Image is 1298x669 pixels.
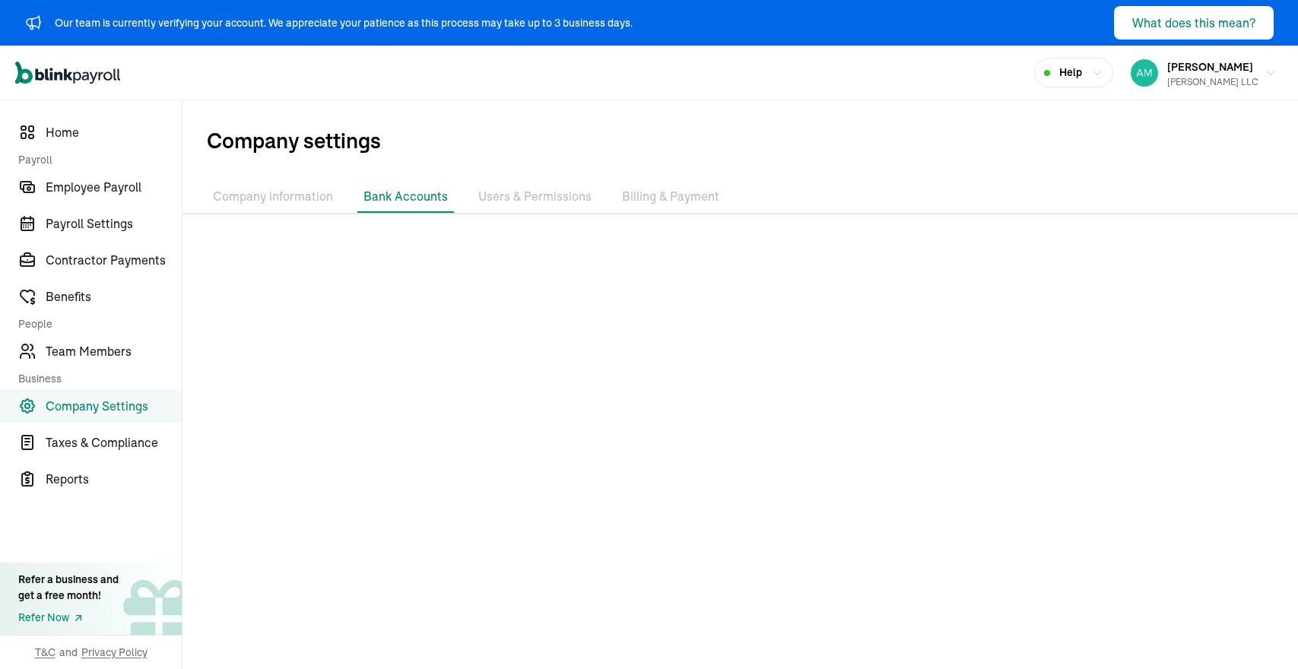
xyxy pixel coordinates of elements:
[35,645,56,660] span: T&C
[18,610,119,626] a: Refer Now
[46,178,182,196] span: Employee Payroll
[1222,596,1298,669] iframe: Chat Widget
[1059,65,1082,81] span: Help
[616,181,725,213] li: Billing & Payment
[18,572,119,604] div: Refer a business and get a free month!
[1125,54,1283,92] button: [PERSON_NAME][PERSON_NAME] LLC
[472,181,598,213] li: Users & Permissions
[207,125,1298,157] span: Company settings
[46,433,182,452] span: Taxes & Compliance
[1167,75,1258,89] div: [PERSON_NAME] LLC
[1132,14,1255,32] div: What does this mean?
[46,342,182,360] span: Team Members
[81,645,148,660] span: Privacy Policy
[46,470,182,488] span: Reports
[1222,596,1298,669] div: Widget de chat
[46,251,182,269] span: Contractor Payments
[18,371,173,386] span: Business
[46,214,182,233] span: Payroll Settings
[18,316,173,331] span: People
[18,152,173,167] span: Payroll
[46,287,182,306] span: Benefits
[46,397,182,415] span: Company Settings
[207,181,339,213] li: Company information
[1034,58,1113,87] button: Help
[357,181,454,213] li: Bank Accounts
[55,15,633,31] div: Our team is currently verifying your account. We appreciate your patience as this process may tak...
[15,51,120,95] nav: Global
[46,123,182,141] span: Home
[1114,6,1274,40] button: What does this mean?
[1167,60,1253,74] span: [PERSON_NAME]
